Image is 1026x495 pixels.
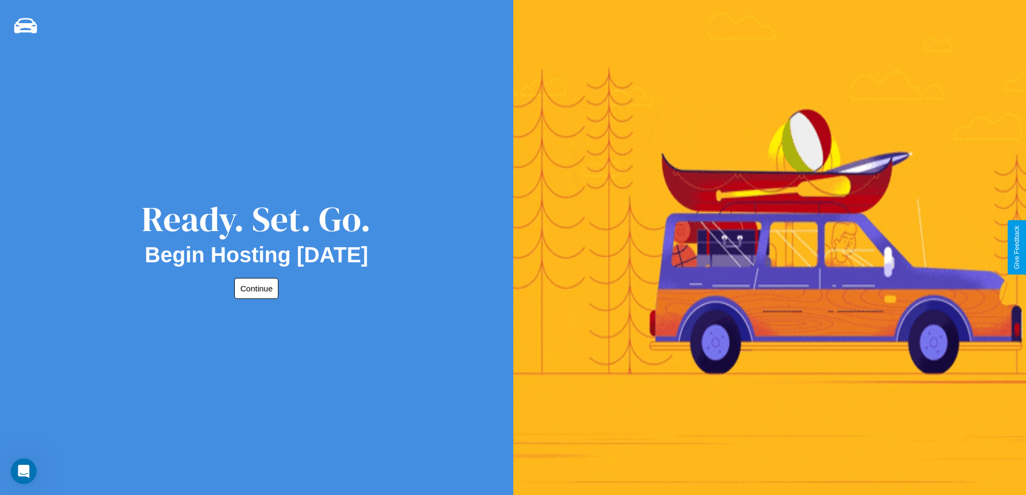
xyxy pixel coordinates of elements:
button: Continue [234,278,278,299]
iframe: Intercom live chat [11,458,37,484]
div: Give Feedback [1013,226,1021,269]
div: Ready. Set. Go. [142,195,371,243]
h2: Begin Hosting [DATE] [145,243,368,267]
